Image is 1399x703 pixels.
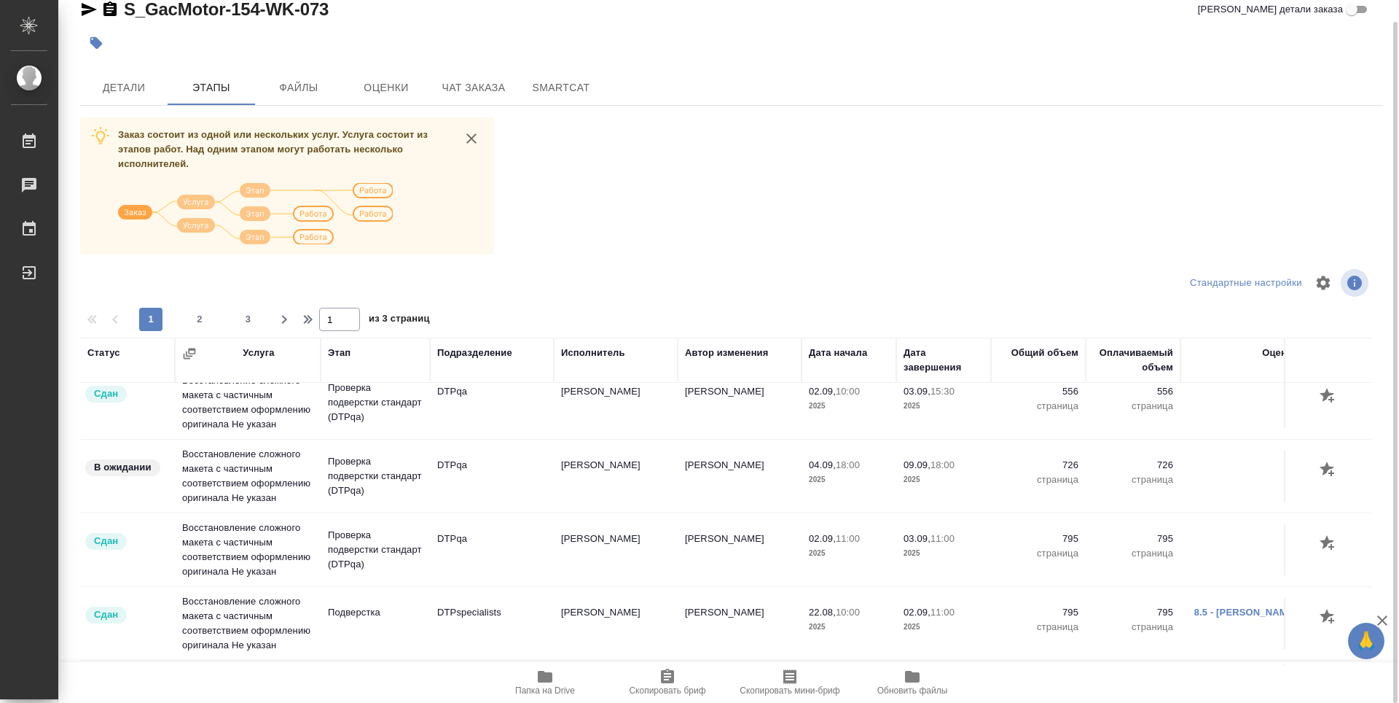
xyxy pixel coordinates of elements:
[904,620,984,634] p: 2025
[554,451,678,502] td: [PERSON_NAME]
[809,346,867,360] div: Дата начала
[998,605,1078,620] p: 795
[998,399,1078,413] p: страница
[175,440,321,513] td: Восстановление сложного макета с частичным соответствием оформлению оригинала Не указан
[430,598,554,649] td: DTPspecialists
[264,79,334,97] span: Файлы
[809,399,889,413] p: 2025
[904,473,984,487] p: 2025
[809,607,836,618] p: 22.08,
[998,384,1078,399] p: 556
[89,79,159,97] span: Детали
[1348,623,1384,659] button: 🙏
[740,685,839,696] span: Скопировать мини-бриф
[188,308,211,331] button: 2
[930,459,955,470] p: 18:00
[904,399,984,413] p: 2025
[998,546,1078,561] p: страница
[439,79,509,97] span: Чат заказа
[515,685,575,696] span: Папка на Drive
[87,346,120,360] div: Статус
[328,346,350,360] div: Этап
[606,662,729,703] button: Скопировать бриф
[554,524,678,575] td: [PERSON_NAME]
[94,534,118,548] p: Сдан
[930,533,955,544] p: 11:00
[1316,532,1341,556] button: Добавить оценку
[175,587,321,660] td: Восстановление сложного макета с частичным соответствием оформлению оригинала Не указан
[836,533,860,544] p: 11:00
[1316,458,1341,483] button: Добавить оценку
[430,524,554,575] td: DTPqa
[930,607,955,618] p: 11:00
[678,524,802,575] td: [PERSON_NAME]
[1316,605,1341,630] button: Добавить оценку
[1341,269,1371,297] span: Посмотреть информацию
[998,458,1078,473] p: 726
[461,128,482,149] button: close
[1186,272,1306,295] div: split button
[836,607,860,618] p: 10:00
[685,346,768,360] div: Автор изменения
[904,459,930,470] p: 09.09,
[809,620,889,634] p: 2025
[554,377,678,428] td: [PERSON_NAME]
[1306,265,1341,300] span: Настроить таблицу
[351,79,421,97] span: Оценки
[998,532,1078,546] p: 795
[877,685,948,696] span: Обновить файлы
[809,546,889,561] p: 2025
[998,620,1078,634] p: страница
[94,607,118,622] p: Сдан
[678,377,802,428] td: [PERSON_NAME]
[809,533,836,544] p: 02.09,
[1093,458,1173,473] p: 726
[1093,473,1173,487] p: страница
[1011,346,1078,360] div: Общий объем
[237,308,260,331] button: 3
[678,598,802,649] td: [PERSON_NAME]
[182,346,197,361] button: Сгруппировать
[561,346,625,360] div: Исполнитель
[1316,384,1341,409] button: Добавить оценку
[1093,346,1173,375] div: Оплачиваемый объем
[94,387,118,401] p: Сдан
[1354,626,1379,656] span: 🙏
[1194,607,1297,618] a: 8.5 - [PERSON_NAME]
[809,473,889,487] p: 2025
[904,546,984,561] p: 2025
[1093,384,1173,399] p: 556
[904,346,984,375] div: Дата завершения
[175,513,321,586] td: Восстановление сложного макета с частичным соответствием оформлению оригинала Не указан
[554,598,678,649] td: [PERSON_NAME]
[437,346,512,360] div: Подразделение
[1093,399,1173,413] p: страница
[328,528,423,572] p: Проверка подверстки стандарт (DTPqa)
[94,460,152,475] p: В ожидании
[904,607,930,618] p: 02.09,
[729,662,851,703] button: Скопировать мини-бриф
[1093,605,1173,620] p: 795
[629,685,705,696] span: Скопировать бриф
[1198,2,1343,17] span: [PERSON_NAME] детали заказа
[484,662,606,703] button: Папка на Drive
[101,1,119,18] button: Скопировать ссылку
[809,386,836,397] p: 02.09,
[188,312,211,327] span: 2
[836,386,860,397] p: 10:00
[851,662,973,703] button: Обновить файлы
[1093,532,1173,546] p: 795
[1262,346,1297,360] div: Оценка
[930,386,955,397] p: 15:30
[175,366,321,439] td: Восстановление сложного макета с частичным соответствием оформлению оригинала Не указан
[328,381,423,424] p: Проверка подверстки стандарт (DTPqa)
[526,79,596,97] span: SmartCat
[118,129,428,169] span: Заказ состоит из одной или нескольких услуг. Услуга состоит из этапов работ. Над одним этапом мог...
[678,451,802,502] td: [PERSON_NAME]
[998,473,1078,487] p: страница
[328,454,423,498] p: Проверка подверстки стандарт (DTPqa)
[80,27,112,59] button: Добавить тэг
[430,451,554,502] td: DTPqa
[904,533,930,544] p: 03.09,
[80,1,98,18] button: Скопировать ссылку для ЯМессенджера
